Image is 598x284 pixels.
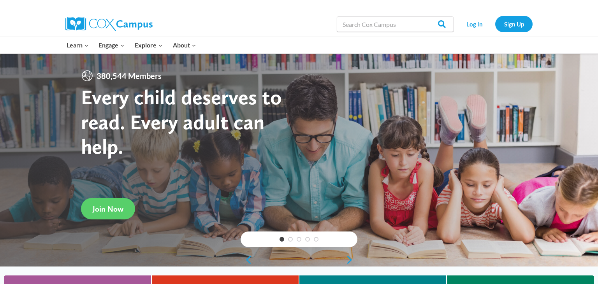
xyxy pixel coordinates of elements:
[173,40,196,50] span: About
[297,237,301,242] a: 3
[67,40,89,50] span: Learn
[241,252,357,268] div: content slider buttons
[241,255,252,265] a: previous
[280,237,284,242] a: 1
[495,16,533,32] a: Sign Up
[93,204,123,214] span: Join Now
[135,40,163,50] span: Explore
[314,237,318,242] a: 5
[346,255,357,265] a: next
[93,70,165,82] span: 380,544 Members
[65,17,153,31] img: Cox Campus
[81,84,282,159] strong: Every child deserves to read. Every adult can help.
[62,37,201,53] nav: Primary Navigation
[305,237,310,242] a: 4
[288,237,293,242] a: 2
[81,198,135,219] a: Join Now
[457,16,491,32] a: Log In
[98,40,125,50] span: Engage
[457,16,533,32] nav: Secondary Navigation
[337,16,454,32] input: Search Cox Campus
